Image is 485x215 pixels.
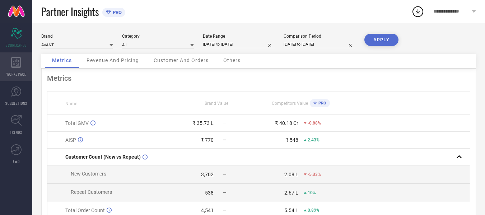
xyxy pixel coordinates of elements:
[308,208,320,213] span: 0.89%
[65,101,77,106] span: Name
[223,57,241,63] span: Others
[192,120,214,126] div: ₹ 35.73 L
[275,120,298,126] div: ₹ 40.18 Cr
[47,74,470,83] div: Metrics
[205,101,228,106] span: Brand Value
[6,71,26,77] span: WORKSPACE
[65,207,105,213] span: Total Order Count
[201,172,214,177] div: 3,702
[71,171,106,177] span: New Customers
[223,137,226,142] span: —
[65,154,141,160] span: Customer Count (New vs Repeat)
[65,137,76,143] span: AISP
[223,190,226,195] span: —
[201,137,214,143] div: ₹ 770
[317,101,326,106] span: PRO
[272,101,308,106] span: Competitors Value
[284,172,298,177] div: 2.08 L
[71,189,112,195] span: Repeat Customers
[285,137,298,143] div: ₹ 548
[122,34,194,39] div: Category
[308,137,320,142] span: 2.43%
[223,208,226,213] span: —
[154,57,209,63] span: Customer And Orders
[284,207,298,213] div: 5.54 L
[284,41,355,48] input: Select comparison period
[5,101,27,106] span: SUGGESTIONS
[308,190,316,195] span: 10%
[10,130,22,135] span: TRENDS
[65,120,89,126] span: Total GMV
[205,190,214,196] div: 538
[308,172,321,177] span: -5.33%
[111,10,122,15] span: PRO
[203,34,275,39] div: Date Range
[308,121,321,126] span: -0.88%
[6,42,27,48] span: SCORECARDS
[52,57,72,63] span: Metrics
[41,4,99,19] span: Partner Insights
[201,207,214,213] div: 4,541
[41,34,113,39] div: Brand
[223,121,226,126] span: —
[411,5,424,18] div: Open download list
[223,172,226,177] span: —
[284,34,355,39] div: Comparison Period
[87,57,139,63] span: Revenue And Pricing
[364,34,398,46] button: APPLY
[203,41,275,48] input: Select date range
[284,190,298,196] div: 2.67 L
[13,159,20,164] span: FWD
